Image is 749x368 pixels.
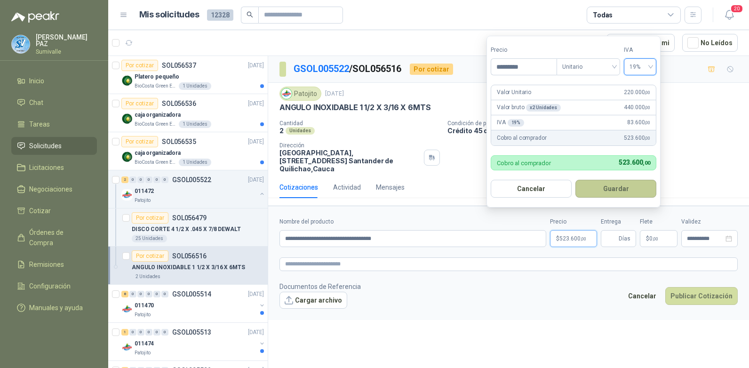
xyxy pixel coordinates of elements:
p: SOL056536 [162,100,196,107]
div: Por cotizar [132,212,168,224]
p: Patojito [135,197,151,204]
button: No Leídos [682,34,738,52]
a: 8 0 0 0 0 0 GSOL005514[DATE] Company Logo011470Patojito [121,288,266,319]
span: search [247,11,253,18]
p: 011472 [135,187,154,196]
a: Licitaciones [11,159,97,176]
span: Cotizar [29,206,51,216]
p: $523.600,00 [550,230,597,247]
button: 20 [721,7,738,24]
p: [DATE] [248,328,264,337]
p: Cantidad [279,120,440,127]
a: Configuración [11,277,97,295]
span: Unitario [562,60,614,74]
span: 523.600 [624,134,650,143]
span: 12328 [207,9,233,21]
div: Por cotizar [121,98,158,109]
div: Por cotizar [121,60,158,71]
p: [DATE] [248,99,264,108]
label: IVA [624,46,656,55]
p: Valor Unitario [497,88,531,97]
p: DISCO CORTE 4 1/2 X .045 X 7/8 DEWALT [132,225,241,234]
div: 0 [153,291,160,297]
div: Todas [593,10,613,20]
div: Cotizaciones [279,182,318,192]
div: 1 [121,329,128,336]
div: 0 [153,176,160,183]
p: [GEOGRAPHIC_DATA], [STREET_ADDRESS] Santander de Quilichao , Cauca [279,149,420,173]
p: ANGULO INOXIDABLE 1 1/2 X 3/16 X 6MTS [132,263,245,272]
p: 2 [279,127,284,135]
span: ,00 [643,160,650,166]
p: Platero pequeño [135,72,179,81]
p: GSOL005513 [172,329,211,336]
span: Solicitudes [29,141,62,151]
p: [DATE] [248,61,264,70]
p: BioCosta Green Energy S.A.S [135,159,177,166]
p: Dirección [279,142,420,149]
div: Por cotizar [132,250,168,262]
label: Precio [550,217,597,226]
div: Unidades [286,127,315,135]
p: caja organizadora [135,111,181,120]
div: 0 [161,291,168,297]
span: Chat [29,97,43,108]
span: ,00 [645,90,650,95]
img: Company Logo [121,342,133,353]
button: Asignado a mi [606,34,675,52]
span: Licitaciones [29,162,64,173]
label: Flete [640,217,677,226]
div: 19 % [508,119,525,127]
a: Por cotizarSOL056516ANGULO INOXIDABLE 1 1/2 X 3/16 X 6MTS2 Unidades [108,247,268,285]
span: 523.600 [619,159,650,166]
label: Entrega [601,217,636,226]
div: 1 - 50 de 9508 [538,35,599,50]
div: 0 [153,329,160,336]
img: Company Logo [121,151,133,162]
div: Actividad [333,182,361,192]
p: Cobro al comprador [497,160,551,166]
a: 1 0 0 0 0 0 GSOL005513[DATE] Company Logo011474Patojito [121,327,266,357]
a: Por cotizarSOL056536[DATE] Company Logocaja organizadoraBioCosta Green Energy S.A.S1 Unidades [108,94,268,132]
p: $ 0,00 [640,230,677,247]
p: Documentos de Referencia [279,281,361,292]
span: Días [619,231,630,247]
p: IVA [497,118,524,127]
img: Logo peakr [11,11,59,23]
span: 83.600 [627,118,650,127]
p: SOL056537 [162,62,196,69]
div: 1 Unidades [179,120,211,128]
p: Condición de pago [447,120,745,127]
div: 0 [137,329,144,336]
p: 011470 [135,301,154,310]
span: ,00 [645,136,650,141]
div: Por cotizar [121,136,158,147]
p: Patojito [135,349,151,357]
div: 0 [145,291,152,297]
div: 2 Unidades [132,273,164,280]
a: 2 0 0 0 0 0 GSOL005522[DATE] Company Logo011472Patojito [121,174,266,204]
div: 1 Unidades [179,159,211,166]
div: 2 [121,176,128,183]
a: Chat [11,94,97,112]
div: 0 [161,176,168,183]
span: 19% [629,60,651,74]
a: Remisiones [11,256,97,273]
span: $ [646,236,649,241]
div: Mensajes [376,182,405,192]
img: Company Logo [12,35,30,53]
p: SOL056479 [172,215,207,221]
p: SOL056535 [162,138,196,145]
img: Company Logo [121,189,133,200]
span: 20 [730,4,743,13]
span: 0 [649,236,658,241]
p: Sumivalle [36,49,97,55]
p: [DATE] [248,137,264,146]
div: 25 Unidades [132,235,167,242]
div: 0 [161,329,168,336]
div: 0 [145,176,152,183]
button: Cargar archivo [279,292,347,309]
div: 0 [129,291,136,297]
p: [DATE] [248,176,264,184]
a: Tareas [11,115,97,133]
